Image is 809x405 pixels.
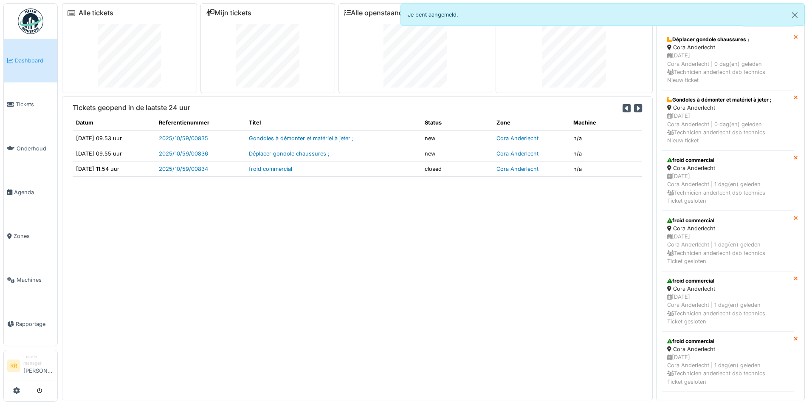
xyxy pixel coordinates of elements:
a: Cora Anderlecht [496,135,538,142]
th: Datum [73,115,155,130]
div: froid commercial [667,277,788,285]
a: Agenda [4,170,57,214]
div: Je bent aangemeld. [400,3,805,26]
a: Déplacer gondole chaussures ; Cora Anderlecht [DATE]Cora Anderlecht | 0 dag(en) geleden Technicie... [662,30,794,90]
a: Déplacer gondole chaussures ; [249,150,330,157]
th: Titel [245,115,421,130]
a: froid commercial [249,166,292,172]
th: Zone [493,115,570,130]
span: Agenda [14,188,54,196]
div: Gondoles à démonter et matériel à jeter ; [667,96,788,104]
a: froid commercial Cora Anderlecht [DATE]Cora Anderlecht | 1 dag(en) geleden Technicien anderlecht ... [662,211,794,271]
div: Cora Anderlecht [667,224,788,232]
span: Onderhoud [17,144,54,153]
div: [DATE] Cora Anderlecht | 0 dag(en) geleden Technicien anderlecht dsb technics Nieuw ticket [667,112,788,144]
td: new [421,146,493,161]
a: froid commercial Cora Anderlecht [DATE]Cora Anderlecht | 1 dag(en) geleden Technicien anderlecht ... [662,271,794,331]
td: n/a [570,161,642,176]
div: Cora Anderlecht [667,285,788,293]
th: Status [421,115,493,130]
a: Mijn tickets [206,9,251,17]
div: Cora Anderlecht [667,345,788,353]
span: Rapportage [16,320,54,328]
div: Déplacer gondole chaussures ; [667,36,788,43]
a: Dashboard [4,39,57,82]
div: [DATE] Cora Anderlecht | 1 dag(en) geleden Technicien anderlecht dsb technics Ticket gesloten [667,293,788,326]
th: Machine [570,115,642,130]
span: Dashboard [15,57,54,65]
div: froid commercial [667,217,788,224]
td: [DATE] 09.53 uur [73,130,155,146]
div: [DATE] Cora Anderlecht | 1 dag(en) geleden Technicien anderlecht dsb technics Ticket gesloten [667,232,788,265]
th: Referentienummer [155,115,245,130]
div: [DATE] Cora Anderlecht | 1 dag(en) geleden Technicien anderlecht dsb technics Ticket gesloten [667,172,788,205]
a: Alle tickets [79,9,113,17]
a: 2025/10/59/00835 [159,135,208,142]
a: Tickets [4,82,57,126]
td: closed [421,161,493,176]
div: Cora Anderlecht [667,104,788,112]
span: Zones [14,232,54,240]
h6: Tickets geopend in de laatste 24 uur [73,104,190,112]
a: Alle openstaande taken [344,9,426,17]
a: Zones [4,214,57,258]
div: Cora Anderlecht [667,164,788,172]
div: [DATE] Cora Anderlecht | 1 dag(en) geleden Technicien anderlecht dsb technics Ticket gesloten [667,353,788,386]
div: Lokale manager [23,354,54,367]
li: [PERSON_NAME] [23,354,54,378]
span: Machines [17,276,54,284]
button: Close [785,4,804,26]
a: Cora Anderlecht [496,150,538,157]
td: [DATE] 11.54 uur [73,161,155,176]
a: 2025/10/59/00836 [159,150,208,157]
a: Gondoles à démonter et matériel à jeter ; Cora Anderlecht [DATE]Cora Anderlecht | 0 dag(en) geled... [662,90,794,150]
a: RR Lokale manager[PERSON_NAME] [7,354,54,380]
td: [DATE] 09.55 uur [73,146,155,161]
span: Tickets [16,100,54,108]
td: new [421,130,493,146]
a: froid commercial Cora Anderlecht [DATE]Cora Anderlecht | 1 dag(en) geleden Technicien anderlecht ... [662,331,794,392]
div: froid commercial [667,337,788,345]
li: RR [7,360,20,372]
div: froid commercial [667,156,788,164]
td: n/a [570,130,642,146]
a: Gondoles à démonter et matériel à jeter ; [249,135,354,142]
a: Onderhoud [4,127,57,170]
div: [DATE] Cora Anderlecht | 0 dag(en) geleden Technicien anderlecht dsb technics Nieuw ticket [667,51,788,84]
a: Machines [4,258,57,302]
a: froid commercial Cora Anderlecht [DATE]Cora Anderlecht | 1 dag(en) geleden Technicien anderlecht ... [662,150,794,211]
td: n/a [570,146,642,161]
a: Rapportage [4,302,57,346]
a: 2025/10/59/00834 [159,166,208,172]
div: Cora Anderlecht [667,43,788,51]
img: Badge_color-CXgf-gQk.svg [18,8,43,34]
a: Cora Anderlecht [496,166,538,172]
